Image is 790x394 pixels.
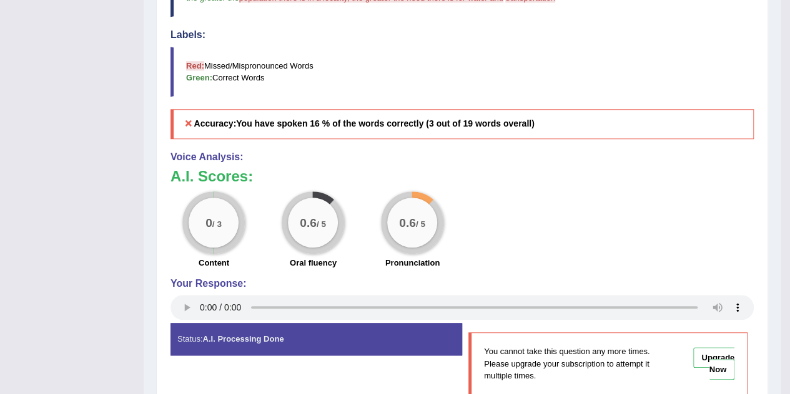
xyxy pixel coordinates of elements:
p: You cannot take this question any more times. Please upgrade your subscription to attempt it mult... [484,345,672,381]
h4: Voice Analysis: [170,151,754,163]
strong: A.I. Processing Done [202,334,284,344]
big: 0.6 [300,215,317,229]
small: / 3 [212,219,222,228]
b: A.I. Scores: [170,168,253,185]
big: 0 [206,215,213,229]
a: Upgrade Now [693,347,734,380]
h4: Labels: [170,29,754,41]
h5: Accuracy: [170,109,754,138]
div: Status: [170,323,462,355]
big: 0.6 [400,215,417,229]
b: Red: [186,61,204,70]
label: Content [199,257,229,269]
label: Pronunciation [385,257,440,269]
b: You have spoken 16 % of the words correctly (3 out of 19 words overall) [236,118,534,128]
blockquote: Missed/Mispronounced Words Correct Words [170,47,754,97]
b: Green: [186,73,212,82]
h4: Your Response: [170,278,754,289]
small: / 5 [416,219,425,228]
small: / 5 [317,219,326,228]
label: Oral fluency [290,257,337,269]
